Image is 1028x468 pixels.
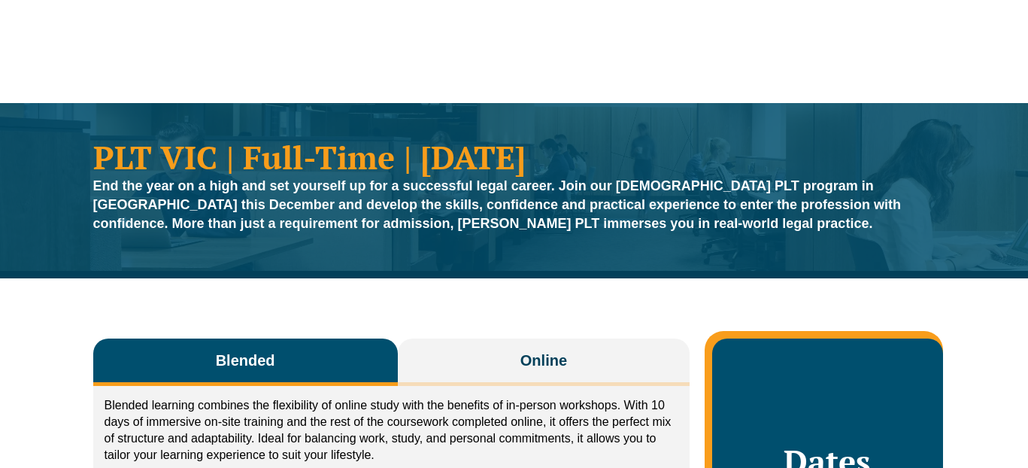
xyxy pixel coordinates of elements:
span: Blended [216,350,275,371]
span: Online [520,350,567,371]
p: Blended learning combines the flexibility of online study with the benefits of in-person workshop... [105,397,679,463]
strong: End the year on a high and set yourself up for a successful legal career. Join our [DEMOGRAPHIC_D... [93,178,902,231]
h1: PLT VIC | Full-Time | [DATE] [93,141,936,173]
